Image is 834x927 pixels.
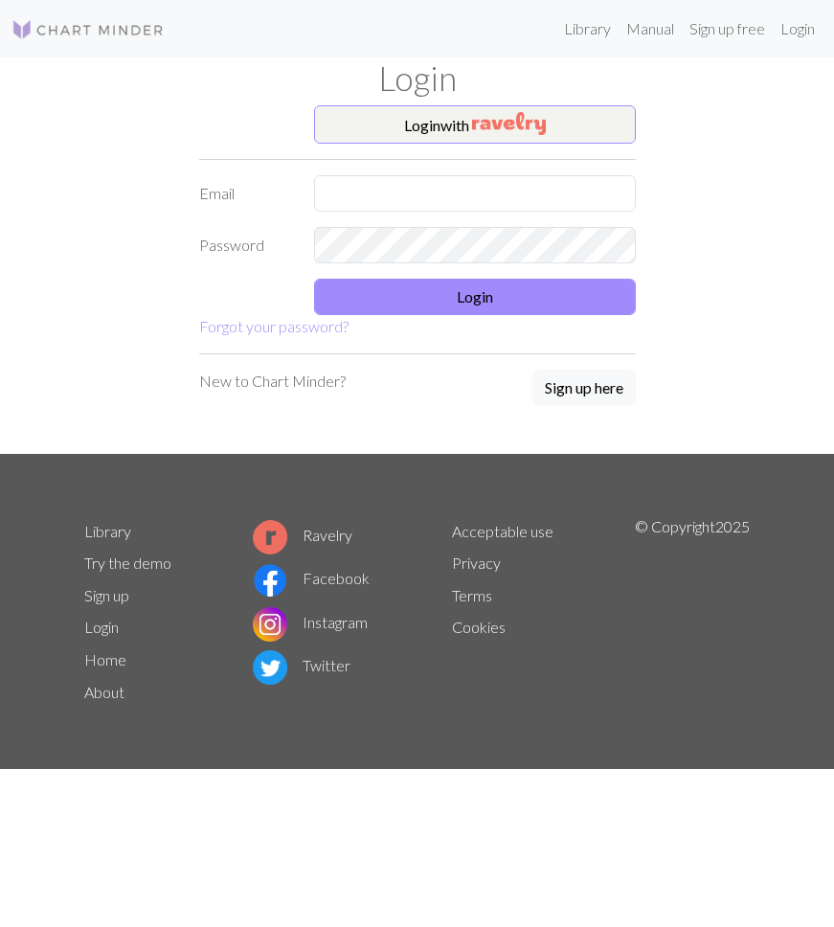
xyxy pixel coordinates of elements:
p: © Copyright 2025 [635,515,750,709]
a: Library [556,10,619,48]
a: Cookies [452,618,506,636]
img: Ravelry [472,112,546,135]
a: Forgot your password? [199,317,349,335]
img: Twitter logo [253,650,287,685]
img: Ravelry logo [253,520,287,554]
a: Home [84,650,126,668]
a: Instagram [253,613,368,631]
label: Email [188,175,303,212]
a: Terms [452,586,492,604]
a: Twitter [253,656,350,674]
a: Login [84,618,119,636]
a: Sign up here [532,370,636,408]
a: Acceptable use [452,522,553,540]
h1: Login [73,57,762,98]
a: Sign up free [682,10,773,48]
a: Facebook [253,569,370,587]
label: Password [188,227,303,263]
a: Ravelry [253,526,352,544]
a: Privacy [452,554,501,572]
a: Library [84,522,131,540]
img: Facebook logo [253,563,287,598]
a: About [84,683,124,701]
img: Logo [11,18,165,41]
button: Sign up here [532,370,636,406]
img: Instagram logo [253,607,287,642]
a: Login [773,10,823,48]
button: Loginwith [314,105,636,144]
p: New to Chart Minder? [199,370,346,393]
a: Try the demo [84,554,171,572]
a: Sign up [84,586,129,604]
a: Manual [619,10,682,48]
button: Login [314,279,636,315]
